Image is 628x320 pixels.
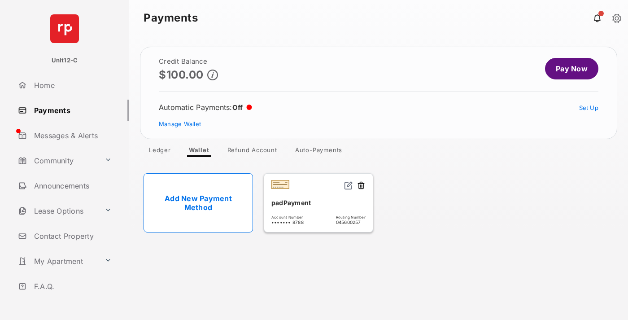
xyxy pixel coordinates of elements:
[220,146,284,157] a: Refund Account
[14,250,101,272] a: My Apartment
[14,150,101,171] a: Community
[14,100,129,121] a: Payments
[159,120,201,127] a: Manage Wallet
[271,195,366,210] div: padPayment
[344,181,353,190] img: svg+xml;base64,PHN2ZyB2aWV3Qm94PSIwIDAgMjQgMjQiIHdpZHRoPSIxNiIgaGVpZ2h0PSIxNiIgZmlsbD0ibm9uZSIgeG...
[159,58,218,65] h2: Credit Balance
[159,103,252,112] div: Automatic Payments :
[144,13,198,23] strong: Payments
[14,175,129,197] a: Announcements
[271,215,304,219] span: Account Number
[159,69,204,81] p: $100.00
[14,276,129,297] a: F.A.Q.
[142,146,178,157] a: Ledger
[336,219,366,225] span: 045600257
[288,146,349,157] a: Auto-Payments
[182,146,217,157] a: Wallet
[271,219,304,225] span: ••••••• 8788
[144,173,253,232] a: Add New Payment Method
[52,56,78,65] p: Unit12-C
[579,104,599,111] a: Set Up
[14,225,129,247] a: Contact Property
[232,103,243,112] span: Off
[336,215,366,219] span: Routing Number
[50,14,79,43] img: svg+xml;base64,PHN2ZyB4bWxucz0iaHR0cDovL3d3dy53My5vcmcvMjAwMC9zdmciIHdpZHRoPSI2NCIgaGVpZ2h0PSI2NC...
[14,200,101,222] a: Lease Options
[14,125,129,146] a: Messages & Alerts
[14,75,129,96] a: Home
